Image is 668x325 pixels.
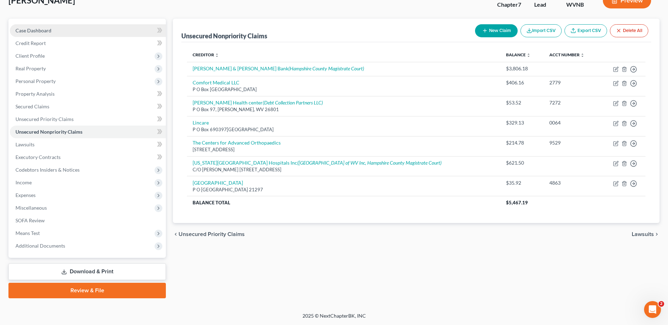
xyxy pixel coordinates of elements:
[15,243,65,249] span: Additional Documents
[10,138,166,151] a: Lawsuits
[644,301,661,318] iframe: Intercom live chat
[193,79,239,85] a: Comfort Medical LLC
[10,214,166,227] a: SOFA Review
[15,167,80,173] span: Codebtors Insiders & Notices
[15,230,40,236] span: Means Test
[10,24,166,37] a: Case Dashboard
[10,37,166,50] a: Credit Report
[475,24,518,37] button: New Claim
[497,1,523,9] div: Chapter
[193,52,219,57] a: Creditor unfold_more
[506,52,531,57] a: Balance unfold_more
[133,312,535,325] div: 2025 © NextChapterBK, INC
[193,86,495,93] div: P O Box [GEOGRAPHIC_DATA]
[506,119,538,126] div: $329.13
[15,40,46,46] span: Credit Report
[193,180,243,186] a: [GEOGRAPHIC_DATA]
[518,1,521,8] span: 7
[263,100,323,106] i: (Debt Collection Partners LLC)
[193,140,281,146] a: The Centers for Advanced Orthopaedics
[506,159,538,166] div: $621.50
[8,263,166,280] a: Download & Print
[181,32,267,40] div: Unsecured Nonpriority Claims
[15,179,32,185] span: Income
[15,129,82,135] span: Unsecured Nonpriority Claims
[288,65,364,71] i: (Hampshire County Magistrate Court)
[193,126,495,133] div: P O Box 690397[GEOGRAPHIC_DATA]
[654,231,660,237] i: chevron_right
[193,186,495,193] div: P O [GEOGRAPHIC_DATA] 21297
[506,179,538,186] div: $35.92
[658,301,664,307] span: 2
[10,113,166,126] a: Unsecured Priority Claims
[193,160,442,166] a: [US_STATE][GEOGRAPHIC_DATA] Hospitals Inc([GEOGRAPHIC_DATA] of WV Inc, Hampshire County Magistrat...
[15,141,35,147] span: Lawsuits
[193,65,364,71] a: [PERSON_NAME] & [PERSON_NAME] Bank(Hampshire County Magistrate Court)
[549,139,594,146] div: 9529
[193,106,495,113] div: P O Box 97, [PERSON_NAME], WV 26801
[632,231,654,237] span: Lawsuits
[10,100,166,113] a: Secured Claims
[549,119,594,126] div: 0064
[566,1,592,9] div: WVNB
[15,78,56,84] span: Personal Property
[179,231,245,237] span: Unsecured Priority Claims
[15,217,45,223] span: SOFA Review
[580,53,585,57] i: unfold_more
[15,154,61,160] span: Executory Contracts
[534,1,555,9] div: Lead
[10,88,166,100] a: Property Analysis
[15,91,55,97] span: Property Analysis
[15,27,51,33] span: Case Dashboard
[15,53,45,59] span: Client Profile
[506,65,538,72] div: $3,806.18
[549,99,594,106] div: 7272
[10,151,166,164] a: Executory Contracts
[173,231,179,237] i: chevron_left
[506,139,538,146] div: $214.78
[215,53,219,57] i: unfold_more
[506,99,538,106] div: $53.52
[15,103,49,109] span: Secured Claims
[173,231,245,237] button: chevron_left Unsecured Priority Claims
[193,120,209,126] a: Lincare
[632,231,660,237] button: Lawsuits chevron_right
[506,200,528,205] span: $5,467.19
[610,24,648,37] button: Delete All
[520,24,562,37] button: Import CSV
[193,166,495,173] div: C/O [PERSON_NAME] [STREET_ADDRESS]
[15,65,46,71] span: Real Property
[549,79,594,86] div: 2779
[15,205,47,211] span: Miscellaneous
[187,196,500,209] th: Balance Total
[193,100,323,106] a: [PERSON_NAME] Health center(Debt Collection Partners LLC)
[15,116,74,122] span: Unsecured Priority Claims
[15,192,36,198] span: Expenses
[549,52,585,57] a: Acct Number unfold_more
[564,24,607,37] a: Export CSV
[297,160,442,166] i: ([GEOGRAPHIC_DATA] of WV Inc, Hampshire County Magistrate Court)
[8,283,166,298] a: Review & File
[10,126,166,138] a: Unsecured Nonpriority Claims
[526,53,531,57] i: unfold_more
[193,146,495,153] div: [STREET_ADDRESS]
[549,179,594,186] div: 4863
[506,79,538,86] div: $406.16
